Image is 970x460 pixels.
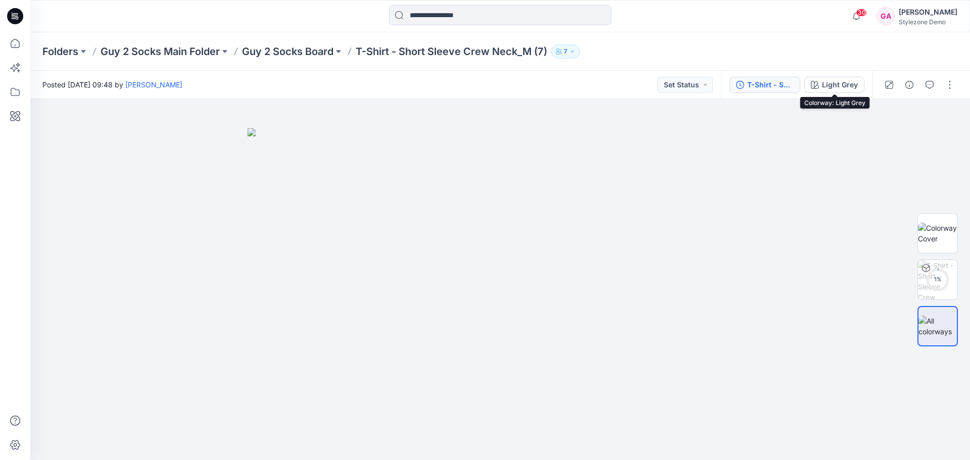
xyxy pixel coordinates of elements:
[42,79,182,90] span: Posted [DATE] 09:48 by
[564,46,567,57] p: 7
[804,77,864,93] button: Light Grey
[101,44,220,59] a: Guy 2 Socks Main Folder
[242,44,333,59] a: Guy 2 Socks Board
[42,44,78,59] a: Folders
[822,79,858,90] div: Light Grey
[730,77,800,93] button: T-Shirt - Short Sleeve Crew Neck_M (7)
[918,223,957,244] img: Colorway Cover
[856,9,867,17] span: 30
[899,18,957,26] div: Stylezone Demo
[125,80,182,89] a: [PERSON_NAME]
[901,77,917,93] button: Details
[926,275,950,284] div: 1 %
[899,6,957,18] div: [PERSON_NAME]
[551,44,580,59] button: 7
[918,316,957,337] img: All colorways
[877,7,895,25] div: GA
[747,79,794,90] div: T-Shirt - Short Sleeve Crew Neck_M (7)
[356,44,547,59] p: T-Shirt - Short Sleeve Crew Neck_M (7)
[918,260,957,299] img: T-Shirt - Short Sleeve Crew Neck_M (7) Light Grey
